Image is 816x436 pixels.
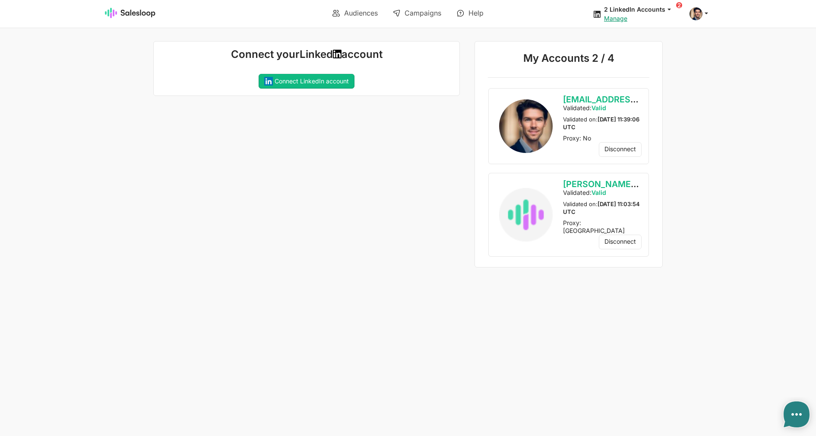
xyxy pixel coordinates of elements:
[591,189,606,196] span: Valid
[563,179,781,189] span: [PERSON_NAME][EMAIL_ADDRESS][DOMAIN_NAME]
[259,74,354,89] a: Connect LinkedIn account
[563,219,642,235] p: Proxy: [GEOGRAPHIC_DATA]
[161,48,452,60] h1: Connect your account
[451,6,490,20] a: Help
[563,200,640,215] small: Validated on:
[326,6,384,20] a: Audiences
[563,116,639,130] strong: [DATE] 11:39:06 UTC
[604,15,627,22] a: Manage
[604,5,679,13] button: 2 LinkedIn Accounts
[300,48,333,60] strong: Linked
[563,94,710,105] span: [EMAIL_ADDRESS][DOMAIN_NAME]
[499,207,506,214] img: Profile Image
[105,8,156,18] img: Salesloop
[563,104,642,112] p: Validated:
[599,142,642,157] a: Disconnect
[488,52,649,67] p: My Accounts 2 / 4
[264,77,273,86] img: linkedin-square-logo.svg
[387,6,447,20] a: Campaigns
[591,104,606,111] span: Valid
[563,134,642,142] p: Proxy: No
[599,235,642,249] a: Disconnect
[563,189,642,197] p: Validated:
[563,200,640,215] strong: [DATE] 11:03:54 UTC
[499,99,553,153] img: Profile Image
[563,116,639,130] small: Validated on:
